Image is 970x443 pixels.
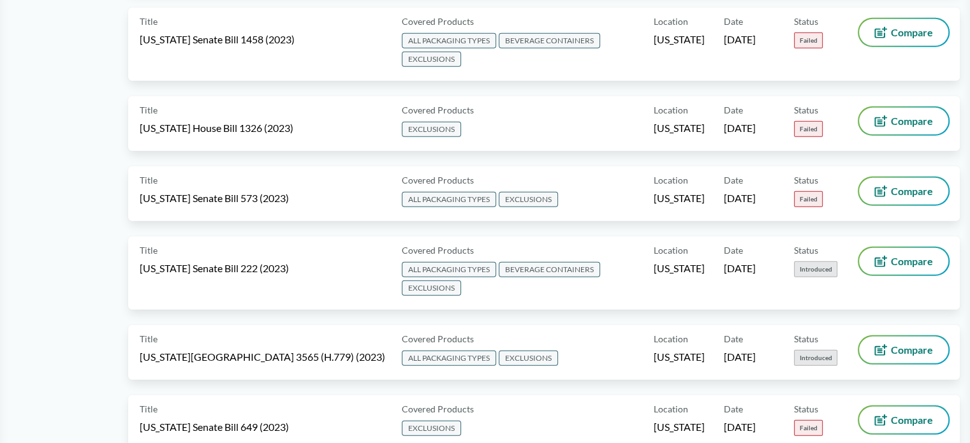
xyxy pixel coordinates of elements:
span: EXCLUSIONS [402,52,461,67]
span: [DATE] [724,191,756,205]
span: Title [140,402,158,416]
span: [US_STATE] [654,420,705,434]
span: [US_STATE] Senate Bill 649 (2023) [140,420,289,434]
span: EXCLUSIONS [402,280,461,296]
span: Date [724,15,743,28]
span: EXCLUSIONS [402,421,461,436]
span: Status [794,173,818,187]
span: [US_STATE] [654,261,705,275]
span: Introduced [794,261,837,277]
span: Location [654,332,688,345]
span: Title [140,332,158,345]
button: Compare [859,19,948,46]
span: Title [140,243,158,257]
span: Location [654,173,688,187]
span: Date [724,243,743,257]
span: Failed [794,121,823,137]
span: Compare [891,186,933,196]
span: Covered Products [402,173,474,187]
span: Location [654,103,688,117]
span: Title [140,103,158,117]
span: Compare [891,116,933,126]
span: Compare [891,345,933,355]
span: Status [794,243,818,257]
span: [US_STATE][GEOGRAPHIC_DATA] 3565 (H.779) (2023) [140,350,385,364]
button: Compare [859,248,948,275]
span: Date [724,332,743,345]
button: Compare [859,337,948,363]
span: BEVERAGE CONTAINERS [499,33,600,48]
span: Covered Products [402,402,474,416]
span: EXCLUSIONS [499,351,558,366]
span: Covered Products [402,243,474,257]
span: [US_STATE] Senate Bill 573 (2023) [140,191,289,205]
span: [DATE] [724,33,756,47]
span: [DATE] [724,420,756,434]
span: Location [654,15,688,28]
span: Date [724,103,743,117]
button: Compare [859,178,948,205]
span: BEVERAGE CONTAINERS [499,262,600,277]
span: Compare [891,256,933,266]
span: ALL PACKAGING TYPES [402,33,496,48]
span: Status [794,332,818,345]
span: Location [654,402,688,416]
span: Covered Products [402,15,474,28]
span: EXCLUSIONS [402,122,461,137]
span: [US_STATE] [654,33,705,47]
span: [US_STATE] [654,350,705,364]
button: Compare [859,407,948,433]
span: [US_STATE] [654,191,705,205]
span: Failed [794,33,823,48]
span: [DATE] [724,121,756,135]
span: Status [794,103,818,117]
span: Status [794,402,818,416]
span: [US_STATE] [654,121,705,135]
span: [US_STATE] House Bill 1326 (2023) [140,121,293,135]
span: Introduced [794,350,837,366]
span: Title [140,173,158,187]
span: Status [794,15,818,28]
span: Compare [891,27,933,38]
span: Covered Products [402,103,474,117]
span: [US_STATE] Senate Bill 222 (2023) [140,261,289,275]
span: ALL PACKAGING TYPES [402,192,496,207]
span: Date [724,402,743,416]
span: Failed [794,191,823,207]
span: [DATE] [724,350,756,364]
span: ALL PACKAGING TYPES [402,262,496,277]
span: ALL PACKAGING TYPES [402,351,496,366]
span: EXCLUSIONS [499,192,558,207]
span: [US_STATE] Senate Bill 1458 (2023) [140,33,295,47]
span: Location [654,243,688,257]
span: Covered Products [402,332,474,345]
button: Compare [859,108,948,134]
span: Date [724,173,743,187]
span: Failed [794,420,823,436]
span: Title [140,15,158,28]
span: Compare [891,415,933,425]
span: [DATE] [724,261,756,275]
